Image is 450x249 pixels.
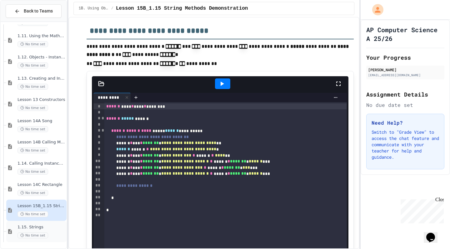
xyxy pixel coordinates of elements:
span: 1B. Using Objects and Methods [79,6,109,11]
span: Lesson 14C Rectangle [17,182,65,187]
h1: AP Computer Science A 25/26 [366,25,444,43]
span: No time set [17,41,48,47]
span: Lesson 15B_1.15 String Methods Demonstration [116,5,248,12]
span: No time set [17,232,48,238]
span: No time set [17,126,48,132]
span: No time set [17,169,48,175]
span: No time set [17,84,48,90]
h3: Need Help? [372,119,439,127]
span: Lesson 14A Song [17,118,65,124]
span: No time set [17,105,48,111]
h2: Your Progress [366,53,444,62]
iframe: chat widget [398,197,444,223]
span: Lesson 14B Calling Methods with Parameters [17,140,65,145]
button: Back to Teams [6,4,62,18]
span: Lesson 13 Constructors [17,97,65,102]
span: No time set [17,190,48,196]
span: 1.15. Strings [17,225,65,230]
div: Chat with us now!Close [2,2,43,40]
div: [PERSON_NAME] [368,67,442,72]
div: No due date set [366,101,444,109]
iframe: chat widget [424,224,444,243]
span: 1.12. Objects - Instances of Classes [17,55,65,60]
div: [EMAIL_ADDRESS][DOMAIN_NAME] [368,73,442,77]
span: No time set [17,147,48,153]
span: Back to Teams [24,8,53,14]
span: Lesson 15B_1.15 String Methods Demonstration [17,203,65,209]
p: Switch to "Grade View" to access the chat feature and communicate with your teacher for help and ... [372,129,439,160]
span: No time set [17,62,48,68]
span: 1.14. Calling Instance Methods [17,161,65,166]
div: My Account [366,2,385,17]
span: / [111,6,113,11]
h2: Assignment Details [366,90,444,99]
span: 1.11. Using the Math Class [17,33,65,39]
span: No time set [17,211,48,217]
span: 1.13. Creating and Initializing Objects: Constructors [17,76,65,81]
